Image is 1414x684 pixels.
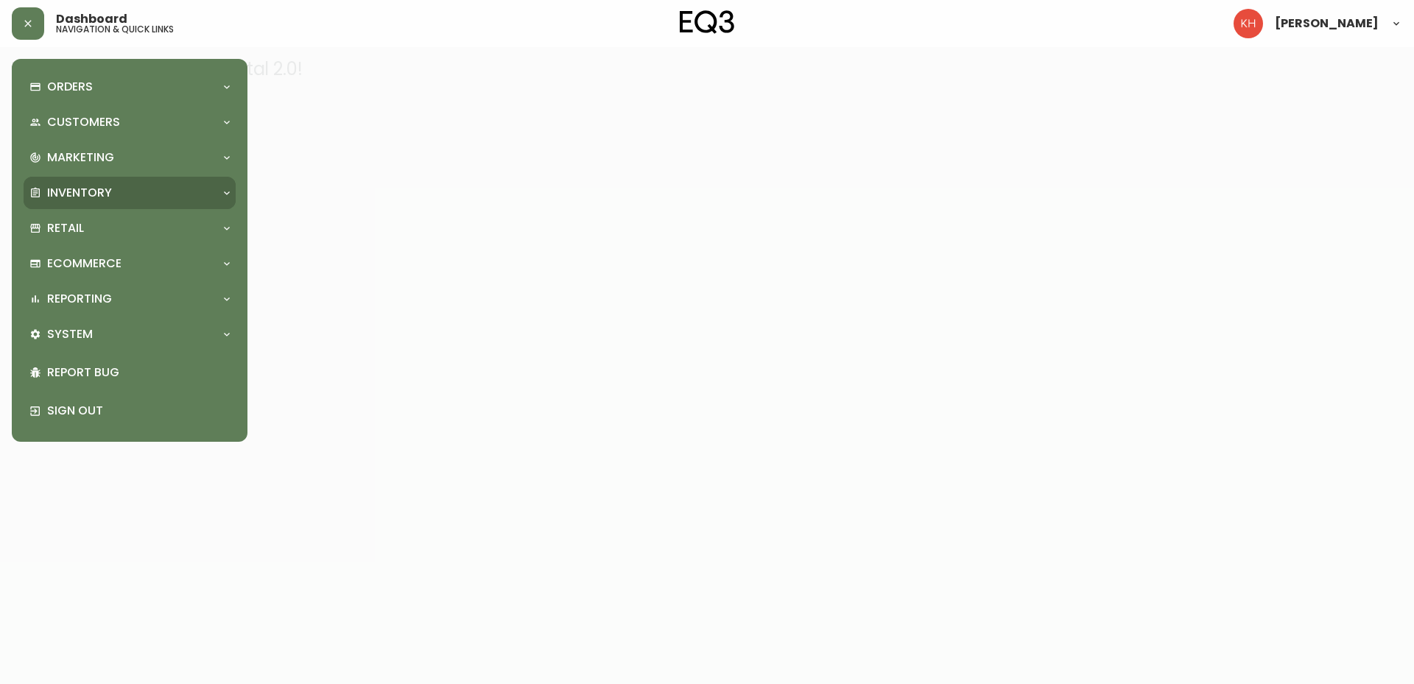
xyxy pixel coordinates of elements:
[56,13,127,25] span: Dashboard
[56,25,174,34] h5: navigation & quick links
[47,364,230,381] p: Report Bug
[24,71,236,103] div: Orders
[1275,18,1379,29] span: [PERSON_NAME]
[24,177,236,209] div: Inventory
[47,291,112,307] p: Reporting
[24,212,236,244] div: Retail
[24,392,236,430] div: Sign Out
[47,149,114,166] p: Marketing
[680,10,734,34] img: logo
[24,318,236,350] div: System
[24,247,236,280] div: Ecommerce
[47,220,84,236] p: Retail
[47,114,120,130] p: Customers
[24,283,236,315] div: Reporting
[1234,9,1263,38] img: 5c65872b6aec8321f9f614f508141662
[24,353,236,392] div: Report Bug
[24,141,236,174] div: Marketing
[47,326,93,342] p: System
[47,79,93,95] p: Orders
[47,185,112,201] p: Inventory
[47,255,122,272] p: Ecommerce
[47,403,230,419] p: Sign Out
[24,106,236,138] div: Customers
